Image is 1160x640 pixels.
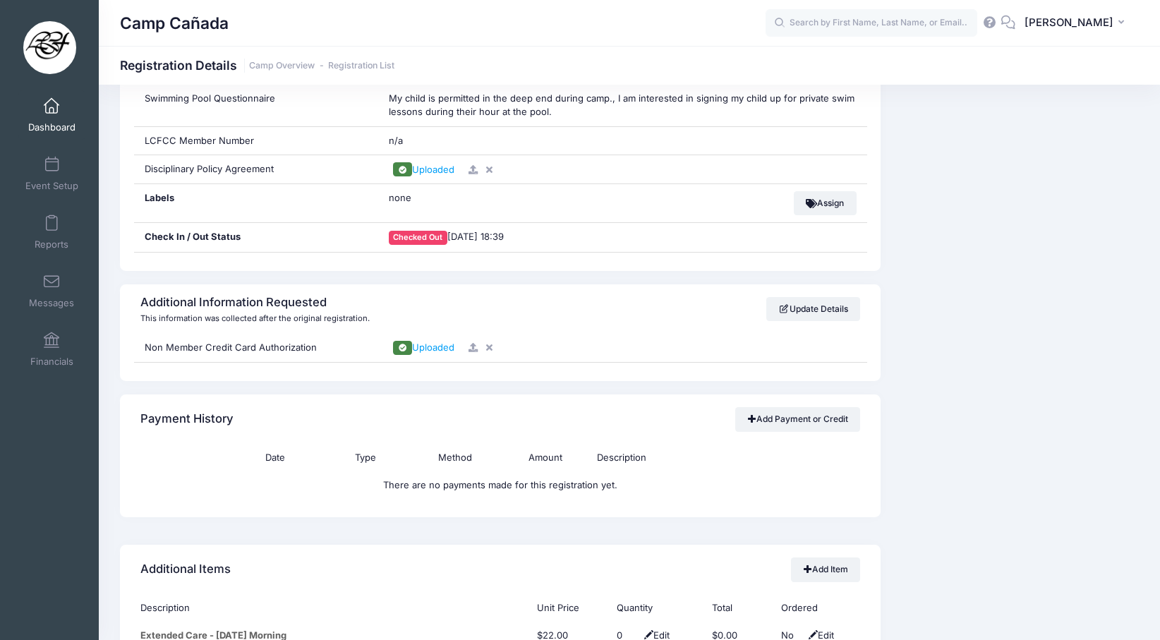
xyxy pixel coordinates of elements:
[134,334,378,362] div: Non Member Credit Card Authorization
[1015,7,1139,40] button: [PERSON_NAME]
[134,85,378,126] div: Swimming Pool Questionnaire
[18,90,85,140] a: Dashboard
[389,164,459,175] a: Uploaded
[791,557,860,581] a: Add Item
[249,61,315,71] a: Camp Overview
[412,164,454,175] span: Uploaded
[794,191,857,215] button: Assign
[28,121,75,133] span: Dashboard
[30,356,73,368] span: Financials
[328,61,394,71] a: Registration List
[389,135,403,146] span: n/a
[1025,15,1113,30] span: [PERSON_NAME]
[140,550,231,590] h4: Additional Items
[500,444,590,471] th: Amount
[134,223,378,251] div: Check In / Out Status
[18,207,85,257] a: Reports
[120,7,229,40] h1: Camp Cañada
[134,127,378,155] div: LCFCC Member Number
[412,342,454,353] span: Uploaded
[134,155,378,183] div: Disciplinary Policy Agreement
[23,21,76,74] img: Camp Cañada
[389,92,854,118] span: My child is permitted in the deep end during camp., I am interested in signing my child up for pr...
[775,594,860,622] th: Ordered
[29,297,74,309] span: Messages
[389,231,447,244] span: Checked Out
[18,149,85,198] a: Event Setup
[411,444,500,471] th: Method
[140,399,234,440] h4: Payment History
[134,184,378,222] div: Labels
[591,444,860,471] th: Description
[35,239,68,250] span: Reports
[18,266,85,315] a: Messages
[320,444,410,471] th: Type
[766,297,860,321] a: Update Details
[25,180,78,192] span: Event Setup
[140,594,530,622] th: Description
[120,58,394,73] h1: Registration Details
[610,594,706,622] th: Quantity
[766,9,977,37] input: Search by First Name, Last Name, or Email...
[140,313,370,325] div: This information was collected after the original registration.
[18,325,85,374] a: Financials
[389,191,565,205] span: none
[389,342,459,353] a: Uploaded
[378,223,867,251] div: [DATE] 18:39
[735,407,860,431] a: Add Payment or Credit
[530,594,610,622] th: Unit Price
[140,296,365,310] h4: Additional Information Requested
[140,471,860,499] td: There are no payments made for this registration yet.
[706,594,775,622] th: Total
[231,444,320,471] th: Date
